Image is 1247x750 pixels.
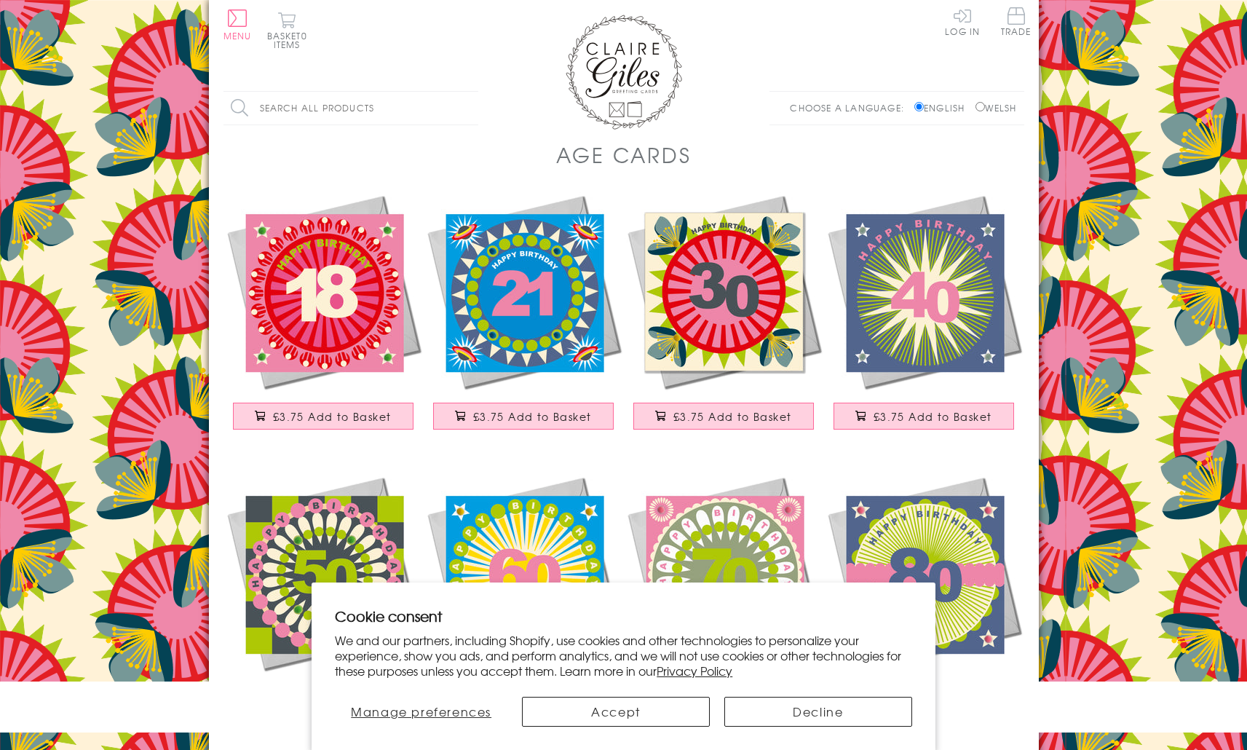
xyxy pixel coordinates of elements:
[335,606,912,626] h2: Cookie consent
[335,697,507,727] button: Manage preferences
[274,29,307,51] span: 0 items
[834,403,1014,430] button: £3.75 Add to Basket
[273,409,392,424] span: £3.75 Add to Basket
[790,101,911,114] p: Choose a language:
[624,473,824,726] a: Birthday Card, Age 70 - Flower Power, Happy 70th Birthday, Embellished with pompoms £3.75 Add to ...
[673,409,792,424] span: £3.75 Add to Basket
[724,697,912,727] button: Decline
[914,102,924,111] input: English
[267,12,307,49] button: Basket0 items
[633,403,814,430] button: £3.75 Add to Basket
[824,192,1024,444] a: Birthday Card, Age 40 - Starburst, Happy 40th Birthday, Embellished with pompoms £3.75 Add to Basket
[433,403,614,430] button: £3.75 Add to Basket
[522,697,710,727] button: Accept
[335,633,912,678] p: We and our partners, including Shopify, use cookies and other technologies to personalize your ex...
[1001,7,1032,36] span: Trade
[945,7,980,36] a: Log In
[874,409,992,424] span: £3.75 Add to Basket
[1001,7,1032,39] a: Trade
[914,101,972,114] label: English
[657,662,732,679] a: Privacy Policy
[566,15,682,130] img: Claire Giles Greetings Cards
[464,92,478,125] input: Search
[223,92,478,125] input: Search all products
[223,29,252,42] span: Menu
[223,9,252,40] button: Menu
[824,473,1024,726] a: Birthday Card, Age 80 - Wheel, Happy 80th Birthday, Embellished with pompoms £3.75 Add to Basket
[223,473,424,674] img: Birthday Card, Age 50 - Chequers, Happy 50th Birthday, Embellished with pompoms
[624,473,824,674] img: Birthday Card, Age 70 - Flower Power, Happy 70th Birthday, Embellished with pompoms
[424,473,624,726] a: Birthday Card, Age 60 - Sunshine, Happy 60th Birthday, Embellished with pompoms £3.75 Add to Basket
[424,192,624,392] img: Birthday Card, Age 21 - Blue Circle, Happy 21st Birthday, Embellished with pompoms
[351,703,491,720] span: Manage preferences
[624,192,824,444] a: Birthday Card, Age 30 - Flowers, Happy 30th Birthday, Embellished with pompoms £3.75 Add to Basket
[975,101,1017,114] label: Welsh
[624,192,824,392] img: Birthday Card, Age 30 - Flowers, Happy 30th Birthday, Embellished with pompoms
[223,473,424,726] a: Birthday Card, Age 50 - Chequers, Happy 50th Birthday, Embellished with pompoms £3.75 Add to Basket
[424,473,624,674] img: Birthday Card, Age 60 - Sunshine, Happy 60th Birthday, Embellished with pompoms
[473,409,592,424] span: £3.75 Add to Basket
[223,192,424,444] a: Birthday Card, Age 18 - Pink Circle, Happy 18th Birthday, Embellished with pompoms £3.75 Add to B...
[223,192,424,392] img: Birthday Card, Age 18 - Pink Circle, Happy 18th Birthday, Embellished with pompoms
[424,192,624,444] a: Birthday Card, Age 21 - Blue Circle, Happy 21st Birthday, Embellished with pompoms £3.75 Add to B...
[824,192,1024,392] img: Birthday Card, Age 40 - Starburst, Happy 40th Birthday, Embellished with pompoms
[975,102,985,111] input: Welsh
[556,140,692,170] h1: Age Cards
[824,473,1024,674] img: Birthday Card, Age 80 - Wheel, Happy 80th Birthday, Embellished with pompoms
[233,403,413,430] button: £3.75 Add to Basket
